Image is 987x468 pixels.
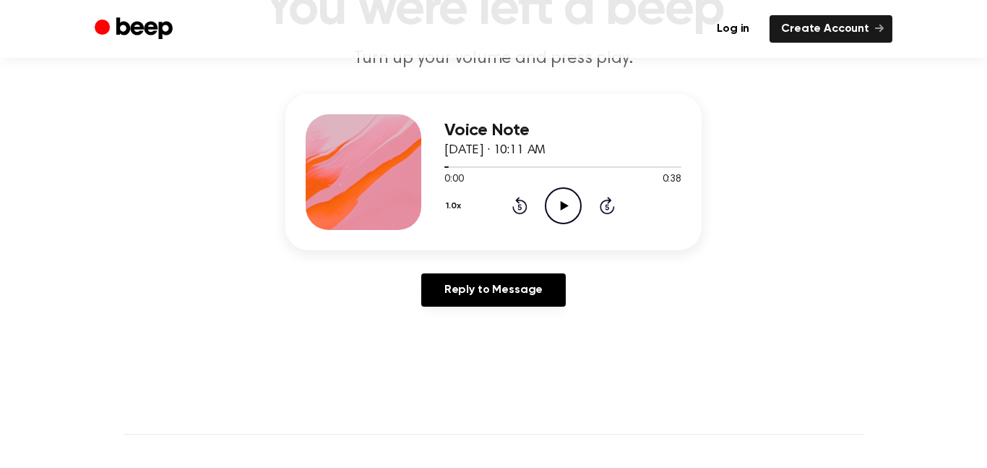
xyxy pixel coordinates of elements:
a: Beep [95,15,176,43]
p: Turn up your volume and press play. [216,47,771,71]
button: 1.0x [444,194,467,218]
span: 0:38 [663,172,681,187]
a: Reply to Message [421,273,566,307]
a: Create Account [770,15,892,43]
span: 0:00 [444,172,463,187]
span: [DATE] · 10:11 AM [444,144,546,157]
a: Log in [705,15,761,43]
h3: Voice Note [444,121,681,140]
